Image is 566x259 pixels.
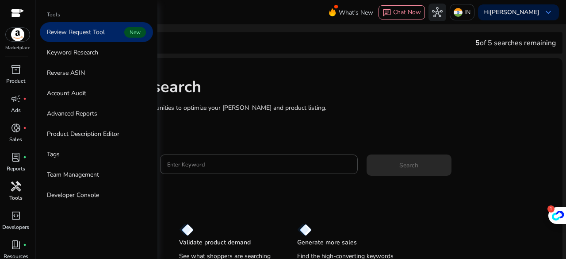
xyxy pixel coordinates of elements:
p: Reports [7,165,25,173]
p: Research and find keyword opportunities to optimize your [PERSON_NAME] and product listing. [61,103,554,112]
img: in.svg [454,8,463,17]
p: Product Description Editor [47,129,119,139]
span: Chat Now [393,8,421,16]
p: Developer Console [47,190,99,200]
span: 5 [475,38,480,48]
p: Sales [9,135,22,143]
p: Advanced Reports [47,109,97,118]
span: keyboard_arrow_down [543,7,554,18]
p: Ads [11,106,21,114]
p: Hi [483,9,539,15]
p: Developers [2,223,29,231]
img: diamond.svg [297,224,312,236]
span: fiber_manual_record [23,155,27,159]
span: handyman [11,181,21,192]
span: fiber_manual_record [23,97,27,101]
h1: Keyword Research [61,77,554,97]
b: [PERSON_NAME] [490,8,539,16]
span: book_4 [11,240,21,250]
p: Reverse ASIN [47,68,85,77]
span: fiber_manual_record [23,243,27,247]
p: Product [6,77,25,85]
p: Tools [47,11,60,19]
span: chat [382,8,391,17]
img: diamond.svg [179,224,194,236]
div: of 5 searches remaining [475,38,556,48]
p: Review Request Tool [47,27,105,37]
span: code_blocks [11,210,21,221]
span: What's New [339,5,373,20]
p: Generate more sales [297,238,357,247]
span: donut_small [11,123,21,133]
p: Tools [9,194,23,202]
span: campaign [11,93,21,104]
p: IN [464,4,470,20]
span: lab_profile [11,152,21,162]
span: fiber_manual_record [23,126,27,130]
p: Marketplace [5,45,30,51]
button: chatChat Now [379,5,425,19]
p: Account Audit [47,89,86,98]
p: Keyword Research [47,48,98,57]
p: Validate product demand [179,238,251,247]
span: inventory_2 [11,64,21,75]
p: Tags [47,150,60,159]
span: hub [432,7,443,18]
span: New [124,27,146,38]
button: hub [428,4,446,21]
img: amazon.svg [6,28,30,41]
p: Team Management [47,170,99,179]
